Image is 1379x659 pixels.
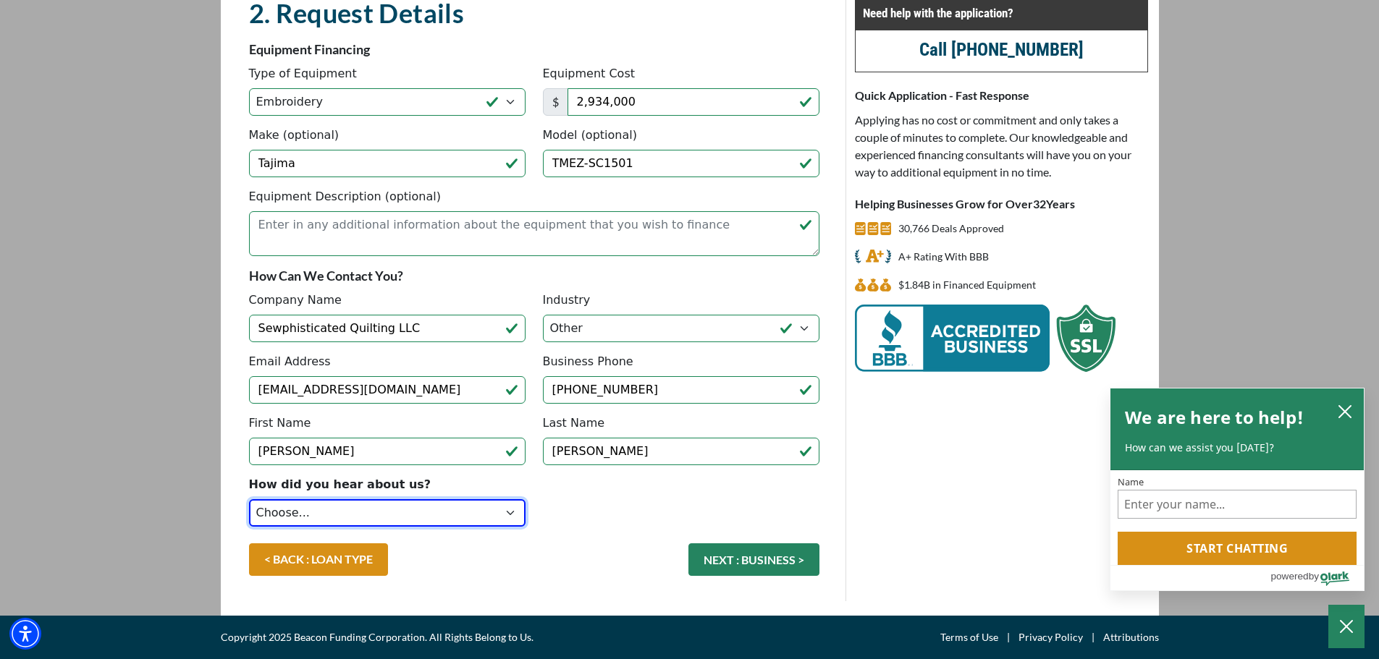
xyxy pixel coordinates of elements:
button: Start chatting [1118,532,1357,565]
h2: We are here to help! [1125,403,1304,432]
a: call (847) 232-7803 [919,39,1084,60]
p: A+ Rating With BBB [898,248,989,265]
label: Company Name [249,292,342,309]
label: Model (optional) [543,127,637,144]
p: Helping Businesses Grow for Over Years [855,195,1148,213]
p: Applying has no cost or commitment and only takes a couple of minutes to complete. Our knowledgea... [855,111,1148,181]
p: Need help with the application? [863,4,1140,22]
label: Name [1118,477,1357,487]
label: Last Name [543,414,605,432]
span: | [1083,629,1103,646]
div: olark chatbox [1110,388,1365,592]
label: Industry [543,292,591,309]
label: First Name [249,414,311,432]
a: < BACK : LOAN TYPE [249,543,388,576]
label: Equipment Description (optional) [249,188,441,205]
label: Type of Equipment [249,65,357,82]
a: Powered by Olark [1270,566,1364,590]
div: Accessibility Menu [9,618,41,650]
span: $ [543,88,568,116]
label: Equipment Cost [543,65,636,82]
label: How did you hear about us? [249,476,431,493]
p: Equipment Financing [249,41,819,58]
label: Email Address [249,353,331,370]
p: 30,766 Deals Approved [898,220,1004,237]
span: 32 [1033,197,1046,211]
button: Close Chatbox [1328,605,1365,648]
label: Make (optional) [249,127,340,144]
input: Name [1118,490,1357,519]
span: powered [1270,567,1308,585]
p: Quick Application - Fast Response [855,87,1148,104]
iframe: reCAPTCHA [543,476,763,532]
p: How can we assist you [DATE]? [1125,441,1349,455]
p: $1,842,298,412 in Financed Equipment [898,276,1036,294]
img: BBB Acredited Business and SSL Protection [855,305,1116,372]
p: How Can We Contact You? [249,267,819,284]
span: Copyright 2025 Beacon Funding Corporation. All Rights Belong to Us. [221,629,534,646]
label: Business Phone [543,353,633,370]
span: by [1309,567,1319,585]
a: Privacy Policy [1019,629,1083,646]
button: close chatbox [1333,401,1357,421]
a: Attributions [1103,629,1159,646]
span: | [998,629,1019,646]
a: Terms of Use [940,629,998,646]
button: NEXT : BUSINESS > [688,543,819,576]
